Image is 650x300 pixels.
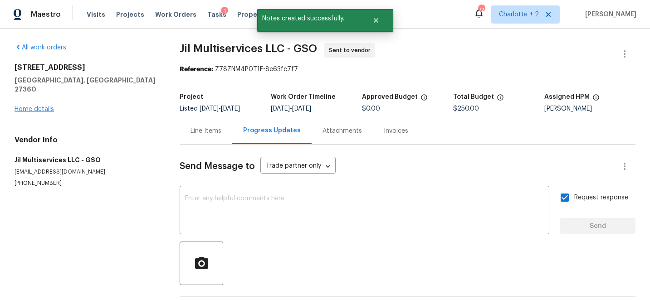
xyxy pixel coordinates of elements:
span: [DATE] [271,106,290,112]
span: [PERSON_NAME] [582,10,636,19]
span: The total cost of line items that have been approved by both Opendoor and the Trade Partner. This... [420,94,428,106]
span: Maestro [31,10,61,19]
span: Work Orders [155,10,196,19]
div: 72 [478,5,484,15]
span: The hpm assigned to this work order. [592,94,600,106]
h2: [STREET_ADDRESS] [15,63,158,72]
h5: Assigned HPM [544,94,590,100]
h5: [GEOGRAPHIC_DATA], [GEOGRAPHIC_DATA] 27360 [15,76,158,94]
div: Progress Updates [243,126,301,135]
a: All work orders [15,44,66,51]
span: Request response [574,193,628,203]
span: [DATE] [200,106,219,112]
span: Visits [87,10,105,19]
h5: Total Budget [453,94,494,100]
p: [PHONE_NUMBER] [15,179,158,187]
span: Listed [180,106,240,112]
div: Z78ZNM4P0T1F-8e63fc7f7 [180,65,635,74]
h5: Approved Budget [362,94,418,100]
span: Charlotte + 2 [499,10,539,19]
span: Notes created successfully. [257,9,361,28]
div: Trade partner only [260,159,336,174]
span: - [271,106,311,112]
span: [DATE] [292,106,311,112]
span: $0.00 [362,106,380,112]
div: Invoices [384,126,408,135]
h5: Project [180,94,203,100]
div: Attachments [323,126,362,135]
a: Home details [15,106,54,112]
span: Sent to vendor [329,46,374,55]
b: Reference: [180,66,213,73]
div: [PERSON_NAME] [544,106,635,112]
button: Close [361,11,391,29]
span: Projects [116,10,144,19]
span: - [200,106,240,112]
h5: Work Order Timeline [271,94,336,100]
span: The total cost of line items that have been proposed by Opendoor. This sum includes line items th... [497,94,504,106]
p: [EMAIL_ADDRESS][DOMAIN_NAME] [15,168,158,176]
span: [DATE] [221,106,240,112]
div: 1 [221,7,228,16]
h5: Jil Multiservices LLC - GSO [15,155,158,165]
span: Tasks [207,11,226,18]
span: $250.00 [453,106,479,112]
span: Send Message to [180,162,255,171]
h4: Vendor Info [15,135,158,145]
span: Properties [237,10,273,19]
span: Jil Multiservices LLC - GSO [180,43,317,54]
div: Line Items [191,126,221,135]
